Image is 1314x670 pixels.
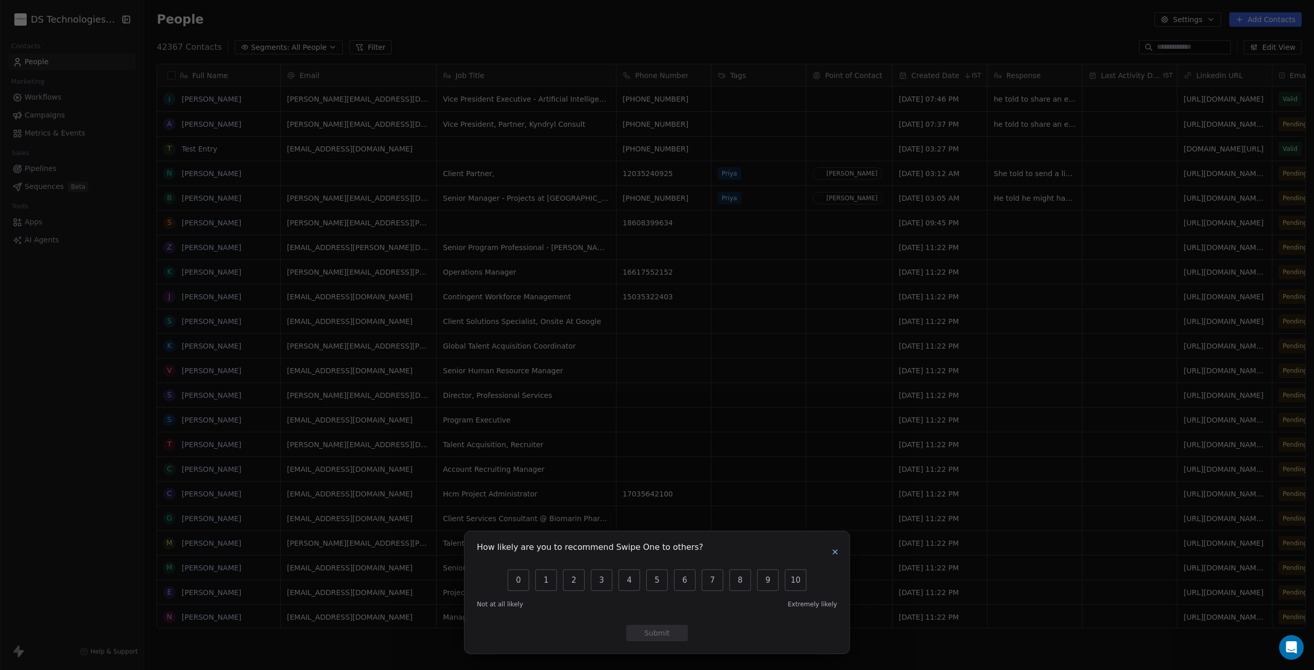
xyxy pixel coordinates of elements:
[702,569,723,591] button: 7
[535,569,557,591] button: 1
[674,569,695,591] button: 6
[508,569,529,591] button: 0
[785,569,806,591] button: 10
[788,600,837,608] span: Extremely likely
[619,569,640,591] button: 4
[646,569,668,591] button: 5
[626,625,688,641] button: Submit
[563,569,585,591] button: 2
[477,600,523,608] span: Not at all likely
[757,569,779,591] button: 9
[729,569,751,591] button: 8
[477,544,703,554] h1: How likely are you to recommend Swipe One to others?
[591,569,612,591] button: 3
